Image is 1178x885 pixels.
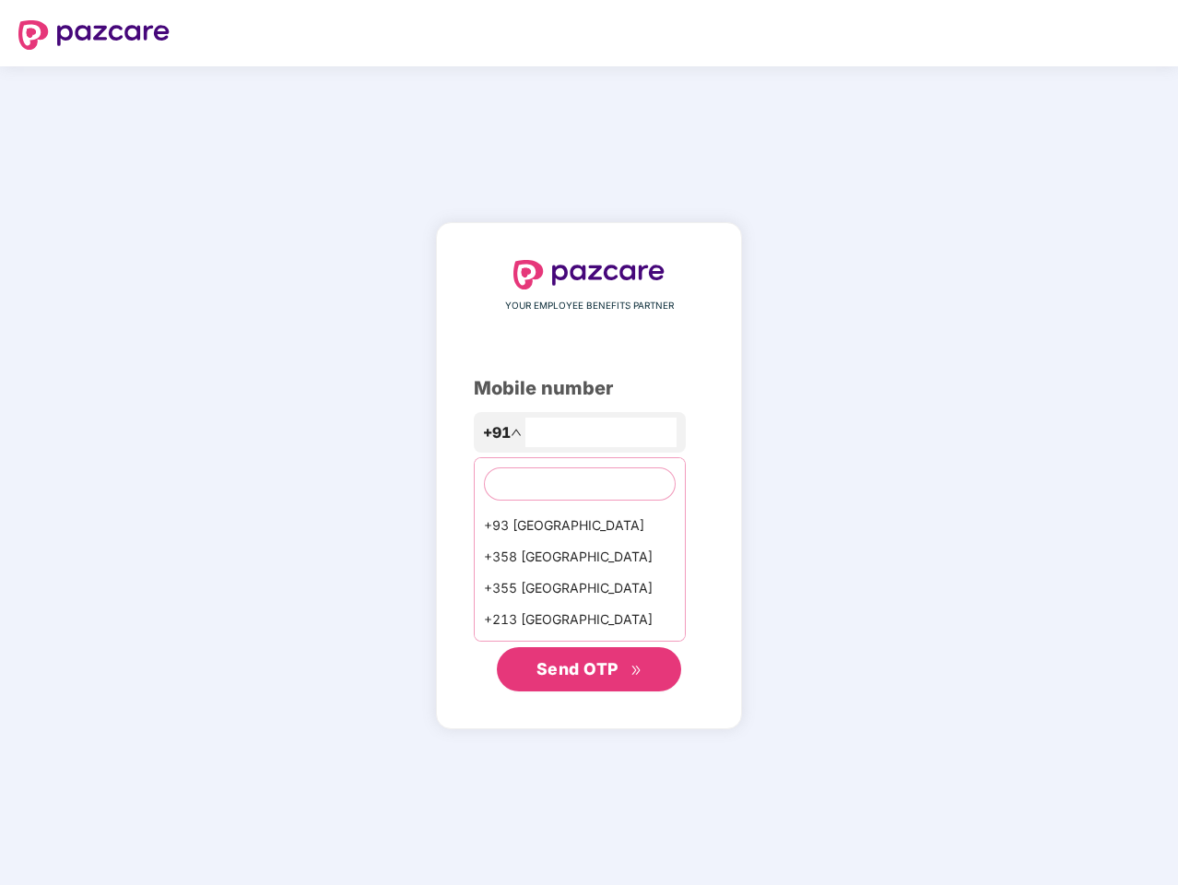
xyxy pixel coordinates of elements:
span: double-right [630,665,642,677]
div: +93 [GEOGRAPHIC_DATA] [475,510,685,541]
button: Send OTPdouble-right [497,647,681,691]
span: YOUR EMPLOYEE BENEFITS PARTNER [505,299,674,313]
div: +355 [GEOGRAPHIC_DATA] [475,572,685,604]
img: logo [18,20,170,50]
div: +1684 AmericanSamoa [475,635,685,667]
div: Mobile number [474,374,704,403]
span: +91 [483,421,511,444]
div: +213 [GEOGRAPHIC_DATA] [475,604,685,635]
div: +358 [GEOGRAPHIC_DATA] [475,541,685,572]
span: up [511,427,522,438]
span: Send OTP [536,659,618,678]
img: logo [513,260,665,289]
